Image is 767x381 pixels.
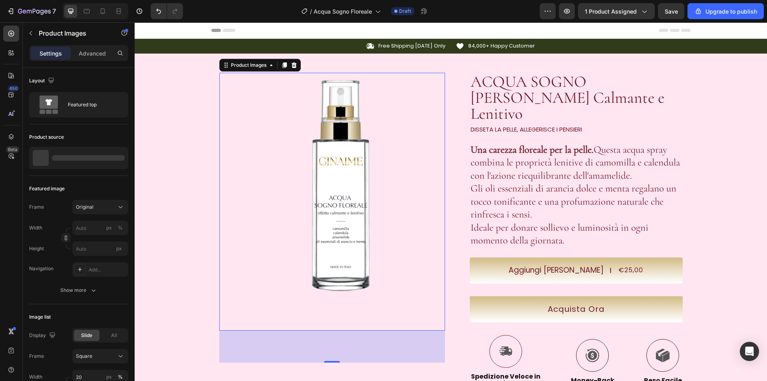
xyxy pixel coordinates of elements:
span: Square [76,353,92,360]
span: 1 product assigned [585,7,637,16]
p: disseta la pelle, allegerisce i pensieri [336,103,547,111]
button: <p>Acquista Ora</p> [335,274,548,300]
div: Add... [89,266,126,273]
div: Image list [29,313,51,321]
div: % [118,224,123,231]
label: Frame [29,353,44,360]
p: Settings [40,49,62,58]
div: Display [29,330,57,341]
div: Featured image [29,185,65,192]
button: Square [72,349,128,363]
div: Beta [6,146,19,153]
label: Width [29,224,42,231]
p: Product Images [39,28,107,38]
button: Upgrade to publish [688,3,764,19]
label: Frame [29,203,44,211]
span: Acqua Sogno Floreale [314,7,372,16]
button: Original [72,200,128,214]
div: px [106,373,112,381]
div: Product source [29,134,64,141]
h1: ACQUA SOGNO [PERSON_NAME] Calmante e Lenitivo [335,50,548,100]
p: Acquista Ora [413,281,470,292]
label: Width [29,373,42,381]
div: Undo/Redo [151,3,183,19]
p: Money-Back [436,354,480,363]
div: 450 [8,85,19,92]
div: Navigation [29,265,54,272]
p: Questa acqua spray combina le proprietà lenitive di camomilla e calendula con l'azione riequilibr... [336,121,547,225]
span: Draft [399,8,411,15]
div: Featured top [68,96,117,114]
iframe: Design area [135,22,767,381]
input: px% [72,221,128,235]
button: Aggiungi Al Carrello [335,235,548,261]
p: 7 [52,6,56,16]
button: Save [658,3,684,19]
div: Open Intercom Messenger [740,342,759,361]
span: Save [665,8,678,15]
p: Reso Facile [509,354,547,363]
button: 7 [3,3,60,19]
span: px [116,245,122,251]
div: Aggiungi [PERSON_NAME] [374,243,469,253]
div: px [106,224,112,231]
button: px [115,223,125,233]
button: % [104,223,114,233]
span: Original [76,203,93,211]
span: Slide [81,332,92,339]
label: Height [29,245,44,252]
strong: Una carezza floreale per la pelle. [336,121,459,133]
div: €25,00 [483,243,509,253]
input: px [72,241,128,256]
div: Upgrade to publish [694,7,757,16]
p: Advanced [79,49,106,58]
div: % [118,373,123,381]
p: Spedizione Veloce in 24/48h [336,350,407,367]
div: Layout [29,76,56,86]
button: 1 product assigned [578,3,655,19]
button: Show more [29,283,128,297]
div: Show more [60,286,97,294]
span: / [310,7,312,16]
span: All [111,332,117,339]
